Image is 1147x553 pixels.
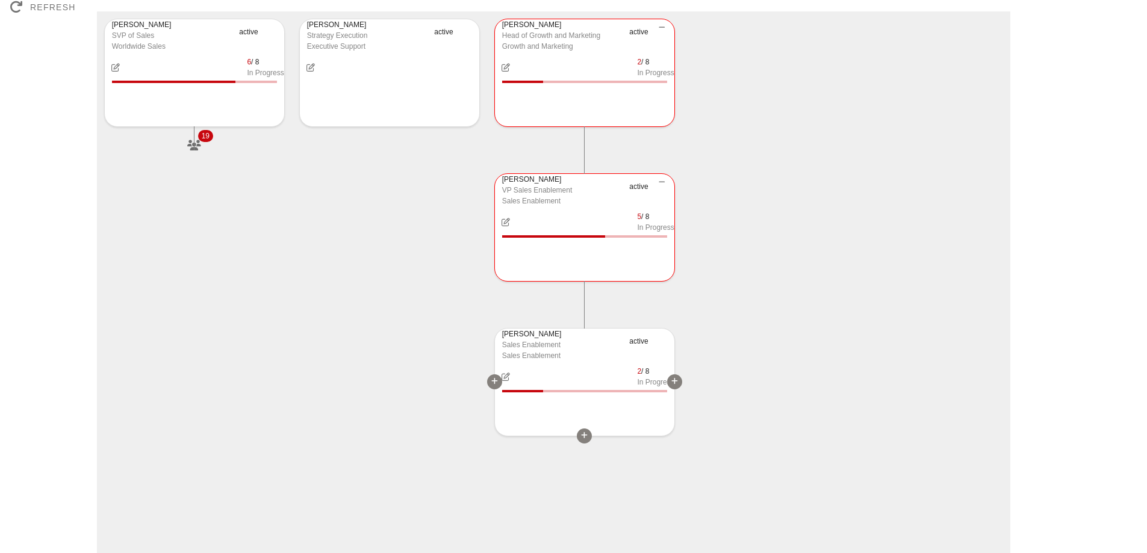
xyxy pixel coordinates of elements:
[307,19,427,30] div: [PERSON_NAME]
[502,185,623,196] div: VP Sales Enablement
[637,222,674,233] div: In Progress
[46,77,108,85] div: Domain Overview
[502,329,623,339] div: [PERSON_NAME]
[247,57,284,67] div: / 8
[133,77,203,85] div: Keywords by Traffic
[198,130,213,142] span: Badge
[629,329,674,368] div: active
[112,30,232,41] div: SVP of Sales
[33,76,42,85] img: tab_domain_overview_orange.svg
[19,31,29,41] img: website_grey.svg
[502,41,623,52] div: Growth and Marketing
[112,41,232,52] div: Worldwide Sales
[637,57,674,67] div: / 8
[434,19,479,59] div: active
[637,367,641,375] span: 2
[629,19,674,59] div: active
[247,58,251,66] span: 6
[112,19,232,30] div: [PERSON_NAME]
[120,76,129,85] img: tab_keywords_by_traffic_grey.svg
[637,58,641,66] span: 2
[637,366,674,377] div: / 8
[502,174,623,185] div: [PERSON_NAME]
[239,19,284,59] div: active
[307,30,427,41] div: Strategy Execution
[247,67,284,78] div: In Progress
[502,196,623,206] div: Sales Enablement
[31,31,132,41] div: Domain: [DOMAIN_NAME]
[502,350,623,361] div: Sales Enablement
[502,339,623,350] div: Sales Enablement
[307,41,427,52] div: Executive Support
[502,19,623,30] div: [PERSON_NAME]
[637,212,641,221] span: 5
[629,174,674,214] div: active
[502,30,623,41] div: Head of Growth and Marketing
[34,19,59,29] div: v 4.0.25
[637,67,674,78] div: In Progress
[637,211,674,222] div: / 8
[637,377,674,388] div: In Progress
[19,19,29,29] img: logo_orange.svg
